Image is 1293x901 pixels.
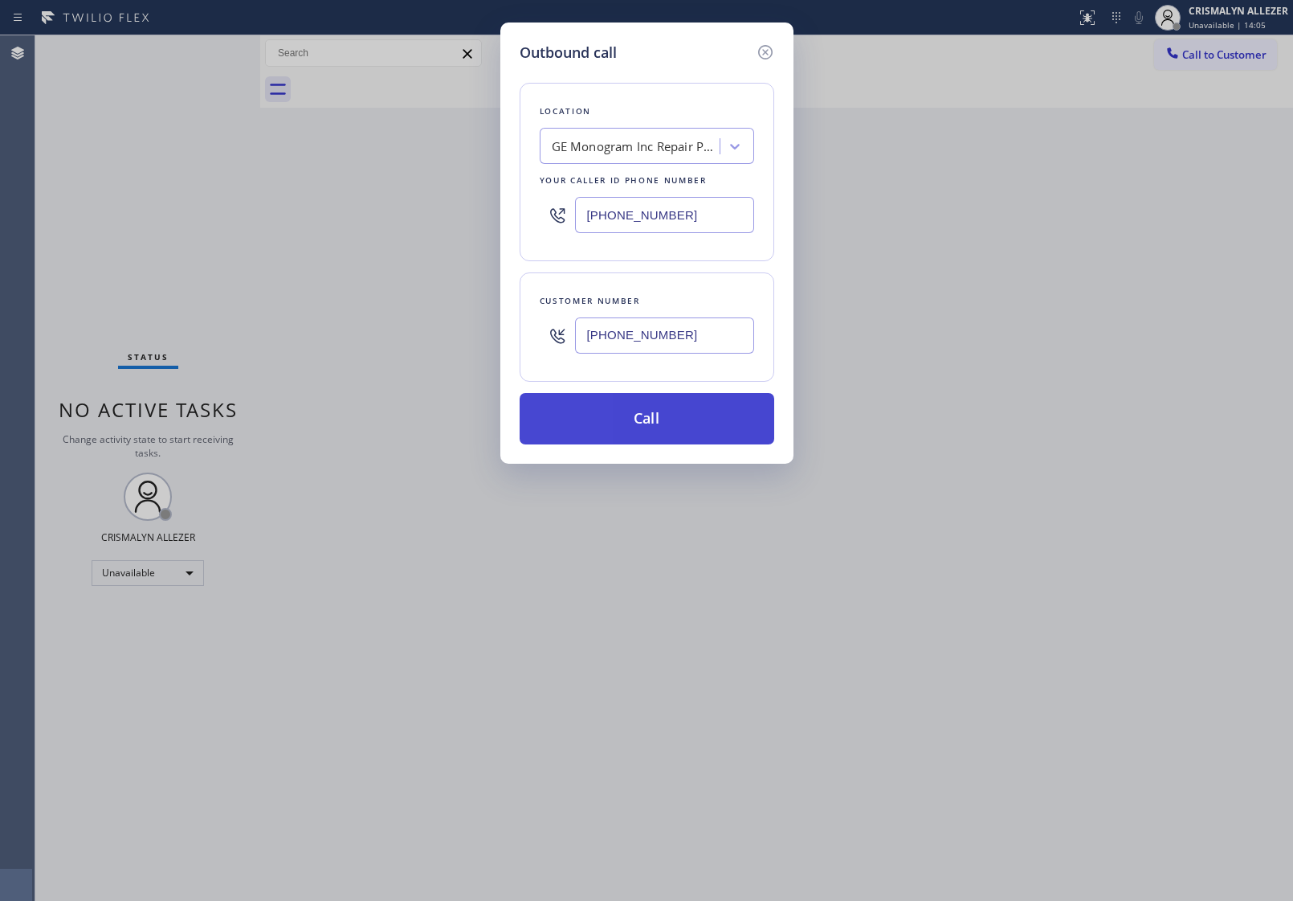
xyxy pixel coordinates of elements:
[540,293,754,309] div: Customer number
[552,137,720,156] div: GE Monogram Inc Repair Phoenix
[575,197,754,233] input: (123) 456-7890
[540,172,754,189] div: Your caller id phone number
[575,317,754,354] input: (123) 456-7890
[540,103,754,120] div: Location
[520,42,617,63] h5: Outbound call
[520,393,774,444] button: Call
